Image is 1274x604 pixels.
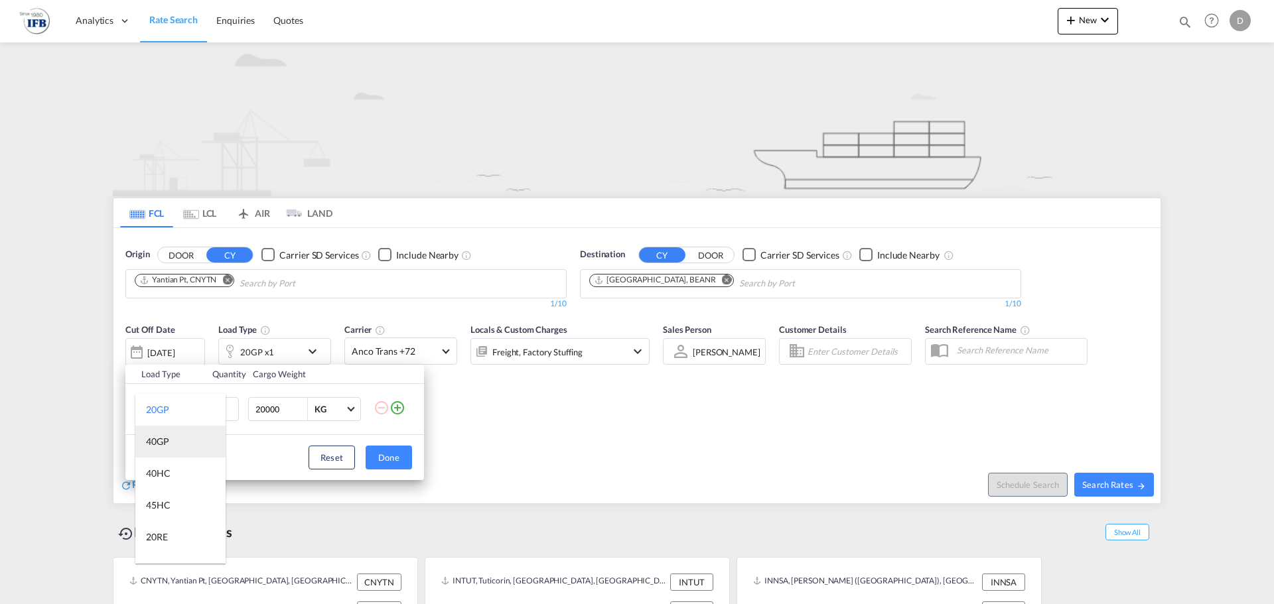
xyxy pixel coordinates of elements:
div: 45HC [146,499,171,512]
div: 40GP [146,435,169,448]
div: 40HC [146,467,171,480]
div: 20RE [146,530,168,544]
div: 40RE [146,562,168,575]
div: 20GP [146,403,169,416]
